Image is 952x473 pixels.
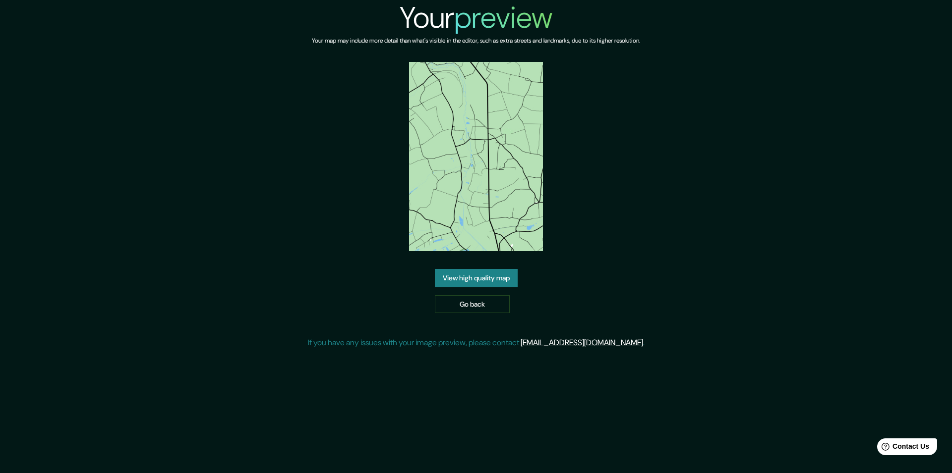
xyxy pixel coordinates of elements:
[435,269,518,287] a: View high quality map
[409,62,543,251] img: created-map-preview
[312,36,640,46] h6: Your map may include more detail than what's visible in the editor, such as extra streets and lan...
[521,337,643,348] a: [EMAIL_ADDRESS][DOMAIN_NAME]
[308,337,645,349] p: If you have any issues with your image preview, please contact .
[435,295,510,314] a: Go back
[864,434,941,462] iframe: Help widget launcher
